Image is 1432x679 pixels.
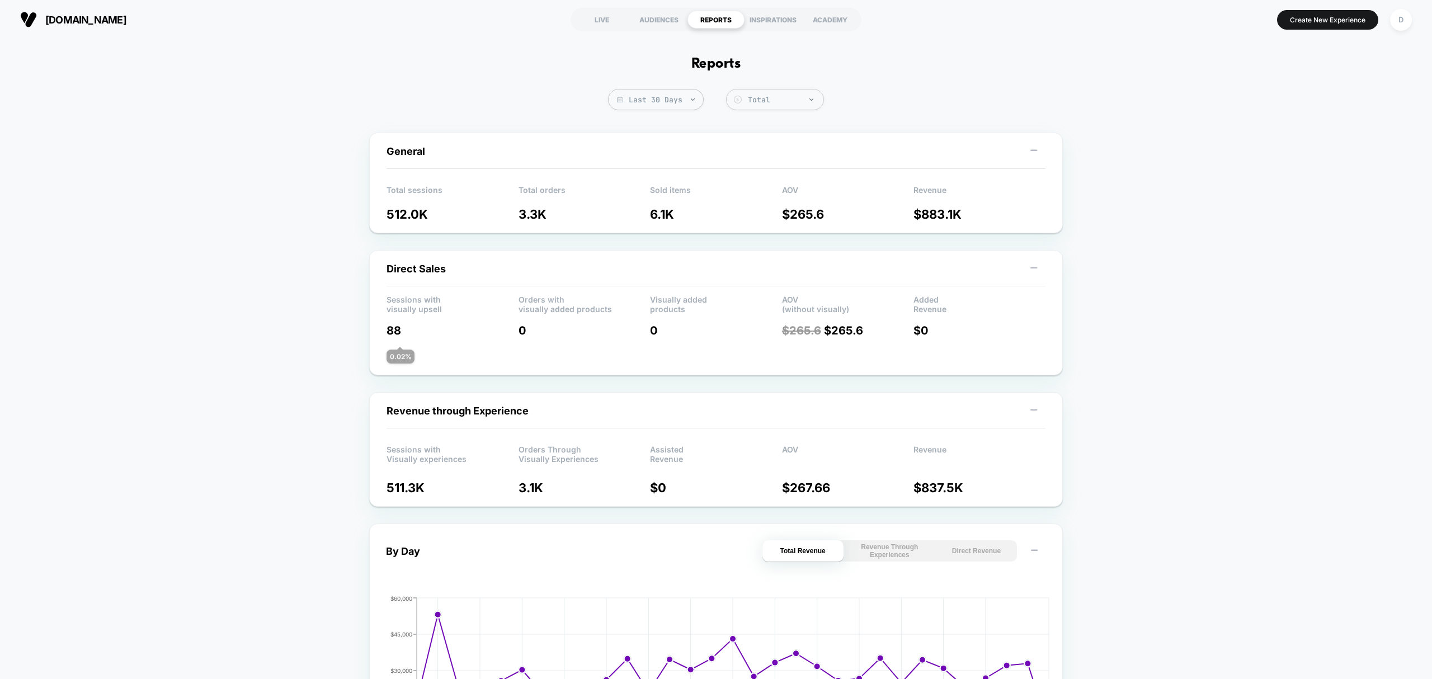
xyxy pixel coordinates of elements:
div: REPORTS [687,11,745,29]
div: ACADEMY [802,11,859,29]
div: Total [748,95,818,105]
tspan: $45,000 [390,631,412,638]
div: 0.02 % [387,350,414,364]
p: $ 837.5K [913,480,1045,495]
p: 3.1K [519,480,651,495]
img: end [691,98,695,101]
button: D [1387,8,1415,31]
div: By Day [386,545,420,557]
img: end [809,98,813,101]
span: $ 265.6 [782,324,821,337]
button: [DOMAIN_NAME] [17,11,130,29]
p: $ 0 [913,324,1045,337]
p: $ 883.1K [913,207,1045,221]
p: 511.3K [387,480,519,495]
p: Revenue [913,185,1045,202]
p: $ 0 [650,480,782,495]
p: Orders with visually added products [519,295,651,312]
p: 88 [387,324,519,337]
div: LIVE [573,11,630,29]
div: INSPIRATIONS [745,11,802,29]
p: $ 265.6 [782,324,914,337]
button: Direct Revenue [936,540,1017,562]
p: Total orders [519,185,651,202]
p: $ 267.66 [782,480,914,495]
p: 3.3K [519,207,651,221]
span: General [387,145,425,157]
p: Added Revenue [913,295,1045,312]
p: Assisted Revenue [650,445,782,461]
p: AOV (without visually) [782,295,914,312]
p: 6.1K [650,207,782,221]
span: Revenue through Experience [387,405,529,417]
p: Sold items [650,185,782,202]
p: 0 [519,324,651,337]
h1: Reports [691,56,741,72]
button: Revenue Through Experiences [849,540,930,562]
span: [DOMAIN_NAME] [45,14,126,26]
p: Revenue [913,445,1045,461]
span: Last 30 Days [608,89,704,110]
p: 512.0K [387,207,519,221]
tspan: $ [736,97,739,102]
p: AOV [782,445,914,461]
button: Total Revenue [762,540,844,562]
div: D [1390,9,1412,31]
tspan: $60,000 [390,595,412,602]
p: Sessions with Visually experiences [387,445,519,461]
img: Visually logo [20,11,37,28]
p: Total sessions [387,185,519,202]
tspan: $30,000 [390,667,412,674]
div: AUDIENCES [630,11,687,29]
p: Sessions with visually upsell [387,295,519,312]
img: calendar [617,97,623,102]
p: AOV [782,185,914,202]
p: $ 265.6 [782,207,914,221]
p: Orders Through Visually Experiences [519,445,651,461]
button: Create New Experience [1277,10,1378,30]
span: Direct Sales [387,263,446,275]
p: Visually added products [650,295,782,312]
p: 0 [650,324,782,337]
